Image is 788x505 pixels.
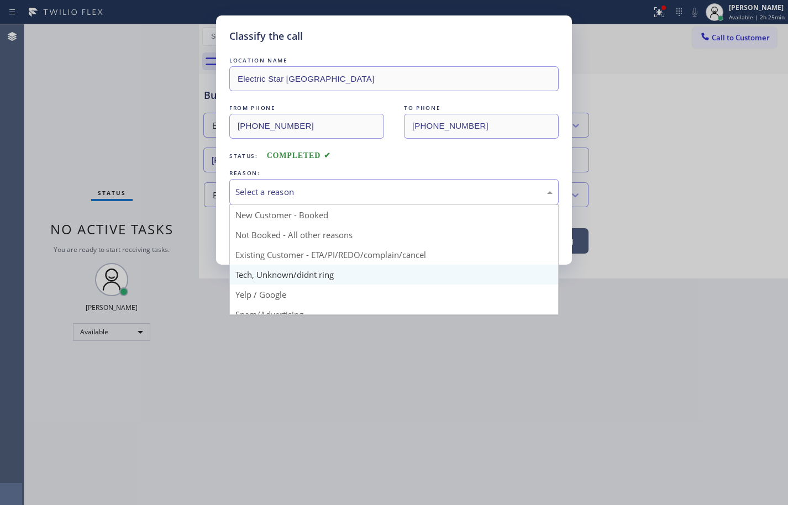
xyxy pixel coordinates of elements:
div: TO PHONE [404,102,559,114]
span: Status: [229,152,258,160]
div: Yelp / Google [230,285,558,304]
div: New Customer - Booked [230,205,558,225]
h5: Classify the call [229,29,303,44]
div: Select a reason [235,186,553,198]
div: REASON: [229,167,559,179]
div: FROM PHONE [229,102,384,114]
div: Tech, Unknown/didnt ring [230,265,558,285]
span: COMPLETED [267,151,331,160]
div: Spam/Advertising [230,304,558,324]
div: Not Booked - All other reasons [230,225,558,245]
input: From phone [229,114,384,139]
div: Existing Customer - ETA/PI/REDO/complain/cancel [230,245,558,265]
div: LOCATION NAME [229,55,559,66]
input: To phone [404,114,559,139]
